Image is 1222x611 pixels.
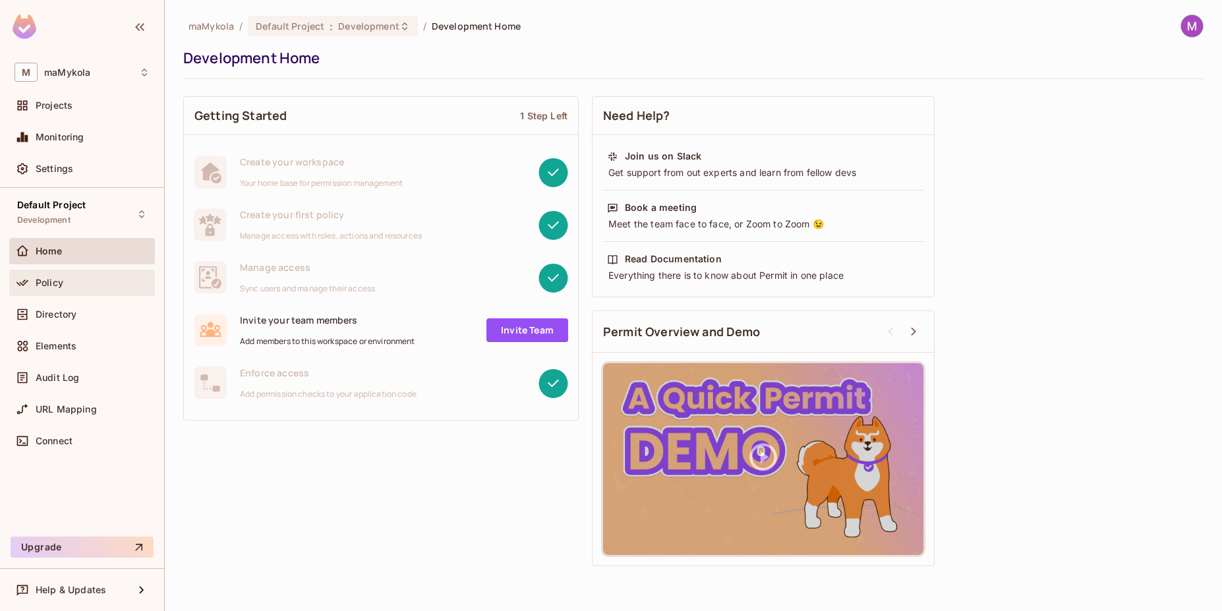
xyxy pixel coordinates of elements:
span: Development [338,20,399,32]
span: Audit Log [36,372,79,383]
span: the active workspace [189,20,234,32]
div: Book a meeting [625,201,697,214]
span: URL Mapping [36,404,97,415]
div: Get support from out experts and learn from fellow devs [607,166,919,179]
span: M [15,63,38,82]
span: Add permission checks to your application code [240,389,417,399]
span: Manage access with roles, actions and resources [240,231,422,241]
span: Default Project [256,20,324,32]
span: Home [36,246,63,256]
span: Development [17,215,71,225]
div: Everything there is to know about Permit in one place [607,269,919,282]
span: Need Help? [603,107,670,124]
a: Invite Team [486,318,568,342]
span: Monitoring [36,132,84,142]
div: Development Home [183,48,1197,68]
button: Upgrade [11,537,154,558]
img: SReyMgAAAABJRU5ErkJggg== [13,15,36,39]
span: Your home base for permission management [240,178,403,189]
span: : [329,21,334,32]
span: Manage access [240,261,375,274]
span: Development Home [432,20,521,32]
span: Invite your team members [240,314,415,326]
span: Getting Started [194,107,287,124]
span: Permit Overview and Demo [603,324,761,340]
li: / [239,20,243,32]
div: 1 Step Left [520,109,567,122]
span: Directory [36,309,76,320]
span: Elements [36,341,76,351]
span: Enforce access [240,366,417,379]
span: Settings [36,163,73,174]
span: Sync users and manage their access [240,283,375,294]
span: Create your workspace [240,156,403,168]
div: Join us on Slack [625,150,701,163]
img: Mykola Martynov [1181,15,1203,37]
li: / [423,20,426,32]
span: Workspace: maMykola [44,67,90,78]
div: Meet the team face to face, or Zoom to Zoom 😉 [607,218,919,231]
span: Policy [36,277,63,288]
div: Read Documentation [625,252,722,266]
span: Projects [36,100,73,111]
span: Connect [36,436,73,446]
span: Create your first policy [240,208,422,221]
span: Add members to this workspace or environment [240,336,415,347]
span: Help & Updates [36,585,106,595]
span: Default Project [17,200,86,210]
